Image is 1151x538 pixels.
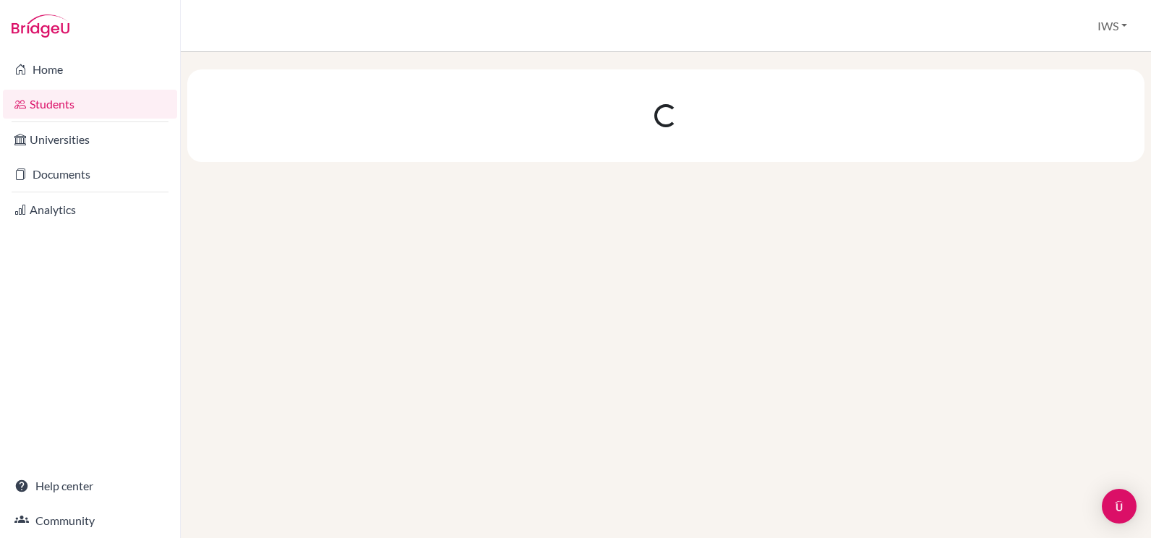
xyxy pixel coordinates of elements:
a: Documents [3,160,177,189]
a: Home [3,55,177,84]
a: Help center [3,471,177,500]
a: Universities [3,125,177,154]
a: Students [3,90,177,119]
a: Analytics [3,195,177,224]
img: Bridge-U [12,14,69,38]
a: Community [3,506,177,535]
button: IWS [1091,12,1134,40]
div: Open Intercom Messenger [1102,489,1137,524]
